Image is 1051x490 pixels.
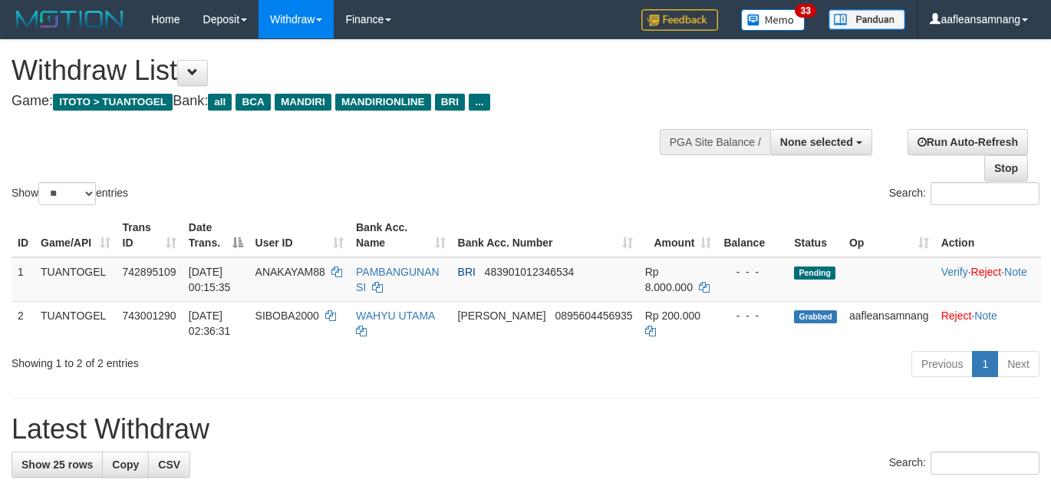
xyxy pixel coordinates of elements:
[984,155,1028,181] a: Stop
[972,351,998,377] a: 1
[469,94,489,111] span: ...
[935,257,1041,302] td: · ·
[275,94,331,111] span: MANDIRI
[717,214,788,257] th: Balance
[723,308,782,323] div: - - -
[723,264,782,280] div: - - -
[908,129,1028,155] a: Run Auto-Refresh
[335,94,431,111] span: MANDIRIONLINE
[350,214,452,257] th: Bank Acc. Name: activate to sort column ascending
[356,310,435,322] a: WAHYU UTAMA
[935,214,1041,257] th: Action
[35,257,117,302] td: TUANTOGEL
[935,301,1041,345] td: ·
[112,459,139,471] span: Copy
[971,266,1002,278] a: Reject
[356,266,440,293] a: PAMBANGUNAN SI
[208,94,232,111] span: all
[435,94,465,111] span: BRI
[12,414,1039,445] h1: Latest Withdraw
[843,301,935,345] td: aafleansamnang
[788,214,843,257] th: Status
[770,129,872,155] button: None selected
[741,9,806,31] img: Button%20Memo.svg
[794,310,837,323] span: Grabbed
[158,459,180,471] span: CSV
[1004,266,1027,278] a: Note
[795,4,815,18] span: 33
[35,214,117,257] th: Game/API: activate to sort column ascending
[941,266,968,278] a: Verify
[485,266,575,278] span: Copy 483901012346534 to clipboard
[35,301,117,345] td: TUANTOGEL
[794,267,835,280] span: Pending
[255,310,319,322] span: SIBOBA2000
[12,94,685,109] h4: Game: Bank:
[458,310,546,322] span: [PERSON_NAME]
[183,214,249,257] th: Date Trans.: activate to sort column descending
[452,214,639,257] th: Bank Acc. Number: activate to sort column ascending
[12,55,685,86] h1: Withdraw List
[639,214,718,257] th: Amount: activate to sort column ascending
[645,310,700,322] span: Rp 200.000
[236,94,270,111] span: BCA
[780,136,853,148] span: None selected
[123,266,176,278] span: 742895109
[889,452,1039,475] label: Search:
[102,452,149,478] a: Copy
[12,182,128,205] label: Show entries
[941,310,972,322] a: Reject
[117,214,183,257] th: Trans ID: activate to sort column ascending
[843,214,935,257] th: Op: activate to sort column ascending
[555,310,632,322] span: Copy 0895604456935 to clipboard
[645,266,693,293] span: Rp 8.000.000
[12,452,103,478] a: Show 25 rows
[53,94,173,111] span: ITOTO > TUANTOGEL
[21,459,93,471] span: Show 25 rows
[255,266,325,278] span: ANAKAYAM88
[148,452,190,478] a: CSV
[660,129,770,155] div: PGA Site Balance /
[974,310,997,322] a: Note
[12,301,35,345] td: 2
[249,214,350,257] th: User ID: activate to sort column ascending
[12,8,128,31] img: MOTION_logo.png
[12,257,35,302] td: 1
[458,266,476,278] span: BRI
[12,349,427,371] div: Showing 1 to 2 of 2 entries
[911,351,973,377] a: Previous
[829,9,905,30] img: panduan.png
[123,310,176,322] span: 743001290
[189,266,231,293] span: [DATE] 00:15:35
[12,214,35,257] th: ID
[189,310,231,337] span: [DATE] 02:36:31
[889,182,1039,205] label: Search:
[641,9,718,31] img: Feedback.jpg
[997,351,1039,377] a: Next
[931,452,1039,475] input: Search:
[38,182,96,205] select: Showentries
[931,182,1039,205] input: Search:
